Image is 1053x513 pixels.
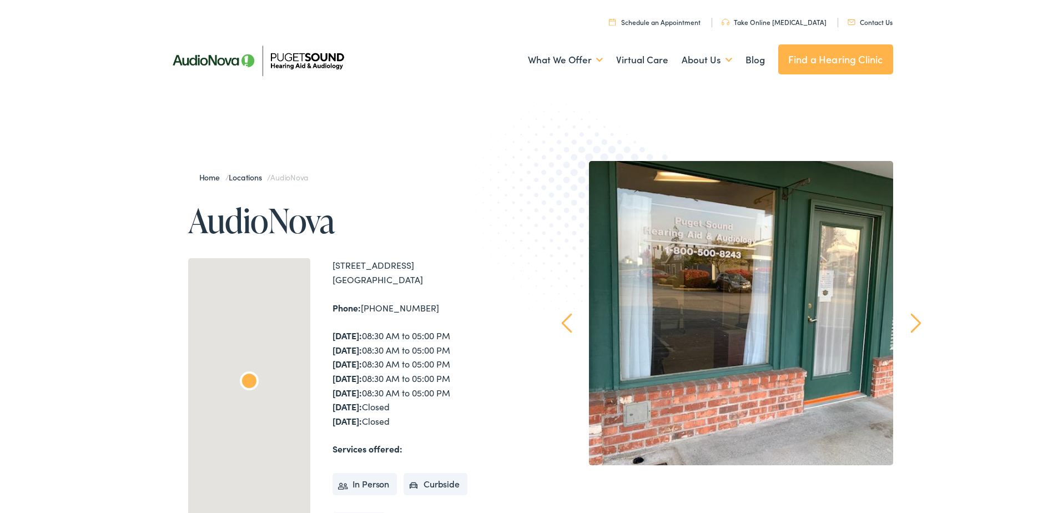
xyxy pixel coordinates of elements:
[561,313,572,333] a: Prev
[332,344,362,356] strong: [DATE]:
[745,39,765,81] a: Blog
[616,39,668,81] a: Virtual Care
[199,172,225,183] a: Home
[229,172,267,183] a: Locations
[332,442,402,455] strong: Services offered:
[270,172,308,183] span: AudioNova
[835,474,869,507] a: 6
[332,258,527,286] div: [STREET_ADDRESS] [GEOGRAPHIC_DATA]
[613,474,647,507] a: 1
[332,358,362,370] strong: [DATE]:
[722,17,827,27] a: Take Online [MEDICAL_DATA]
[528,39,603,81] a: What We Offer
[404,473,467,495] li: Curbside
[791,474,824,507] a: 5
[682,39,732,81] a: About Us
[332,386,362,399] strong: [DATE]:
[332,400,362,413] strong: [DATE]:
[332,415,362,427] strong: [DATE]:
[848,17,893,27] a: Contact Us
[332,329,362,341] strong: [DATE]:
[332,329,527,428] div: 08:30 AM to 05:00 PM 08:30 AM to 05:00 PM 08:30 AM to 05:00 PM 08:30 AM to 05:00 PM 08:30 AM to 0...
[236,369,263,396] div: AudioNova
[778,44,893,74] a: Find a Hearing Clinic
[848,19,855,25] img: utility icon
[199,172,309,183] span: / /
[332,372,362,384] strong: [DATE]:
[609,17,701,27] a: Schedule an Appointment
[332,301,361,314] strong: Phone:
[332,473,397,495] li: In Person
[332,301,527,315] div: [PHONE_NUMBER]
[747,474,780,507] a: 4
[722,19,729,26] img: utility icon
[910,313,921,333] a: Next
[702,474,735,507] a: 3
[609,18,616,26] img: utility icon
[188,202,527,239] h1: AudioNova
[658,474,691,507] a: 2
